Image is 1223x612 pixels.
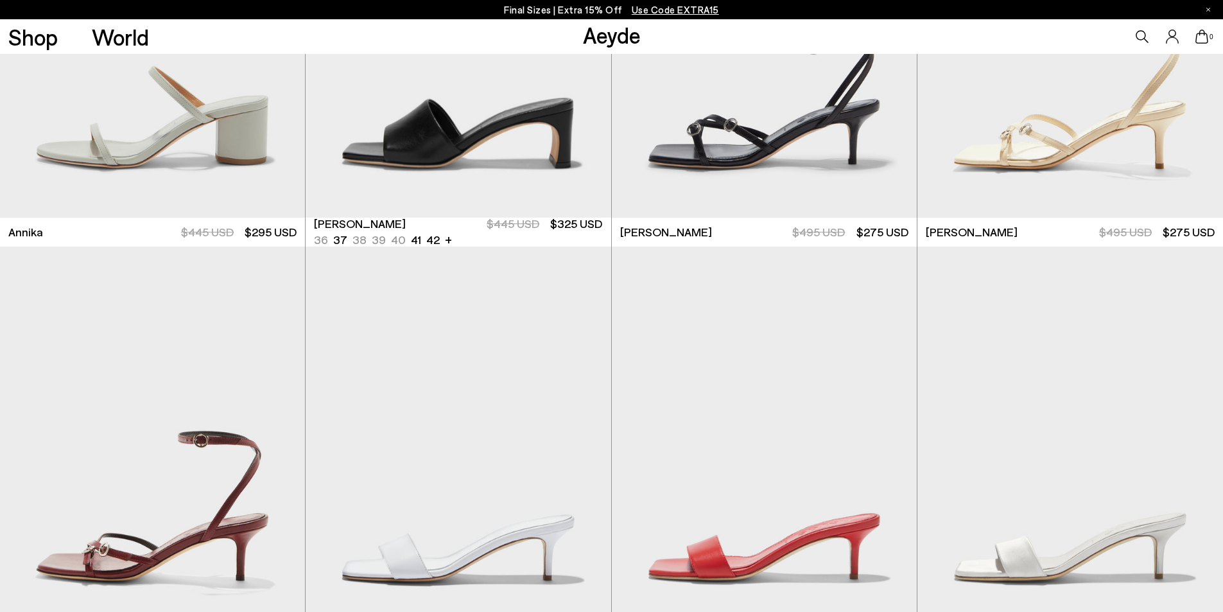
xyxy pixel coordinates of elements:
[8,26,58,48] a: Shop
[8,224,43,240] span: Annika
[917,218,1223,247] a: [PERSON_NAME] $495 USD $275 USD
[612,218,917,247] a: [PERSON_NAME] $495 USD $275 USD
[245,225,297,239] span: $295 USD
[487,216,539,231] span: $445 USD
[92,26,149,48] a: World
[1099,225,1152,239] span: $495 USD
[620,224,712,240] span: [PERSON_NAME]
[504,2,719,18] p: Final Sizes | Extra 15% Off
[426,232,440,248] li: 42
[632,4,719,15] span: Navigate to /collections/ss25-final-sizes
[550,216,602,231] span: $325 USD
[1195,30,1208,44] a: 0
[181,225,234,239] span: $445 USD
[1163,225,1215,239] span: $275 USD
[856,225,908,239] span: $275 USD
[411,232,421,248] li: 41
[333,232,347,248] li: 37
[583,21,641,48] a: Aeyde
[792,225,845,239] span: $495 USD
[314,232,436,248] ul: variant
[445,231,452,248] li: +
[314,216,406,232] span: [PERSON_NAME]
[1208,33,1215,40] span: 0
[306,218,611,247] a: [PERSON_NAME] 36 37 38 39 40 41 42 + $445 USD $325 USD
[926,224,1018,240] span: [PERSON_NAME]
